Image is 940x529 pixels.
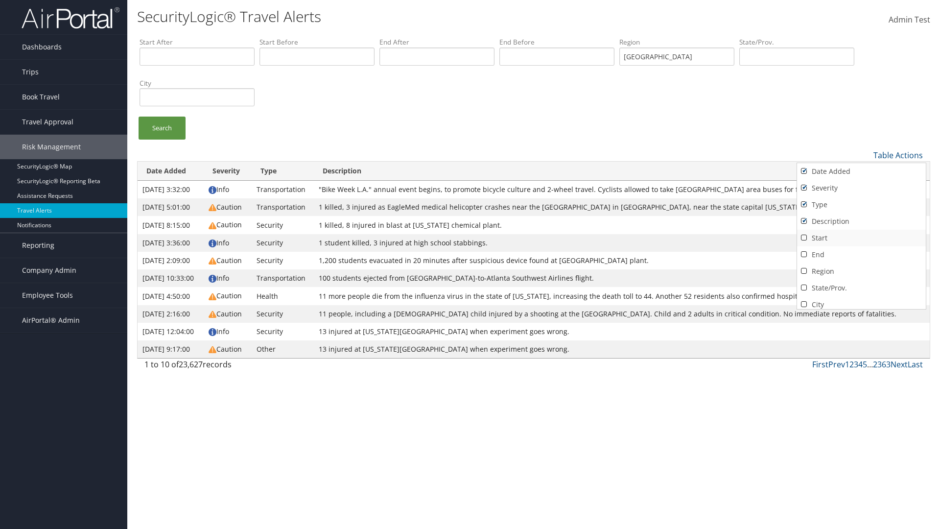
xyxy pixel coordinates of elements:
[22,110,73,134] span: Travel Approval
[797,280,926,296] a: State/Prov.
[22,283,73,308] span: Employee Tools
[22,258,76,283] span: Company Admin
[22,6,119,29] img: airportal-logo.png
[797,163,926,180] a: Date Added
[797,180,926,196] a: Severity
[22,35,62,59] span: Dashboards
[797,296,926,313] a: City
[22,233,54,258] span: Reporting
[22,85,60,109] span: Book Travel
[797,263,926,280] a: Region
[22,60,39,84] span: Trips
[22,308,80,333] span: AirPortal® Admin
[797,213,926,230] a: Description
[797,230,926,246] a: Start
[22,135,81,159] span: Risk Management
[797,196,926,213] a: Type
[797,246,926,263] a: End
